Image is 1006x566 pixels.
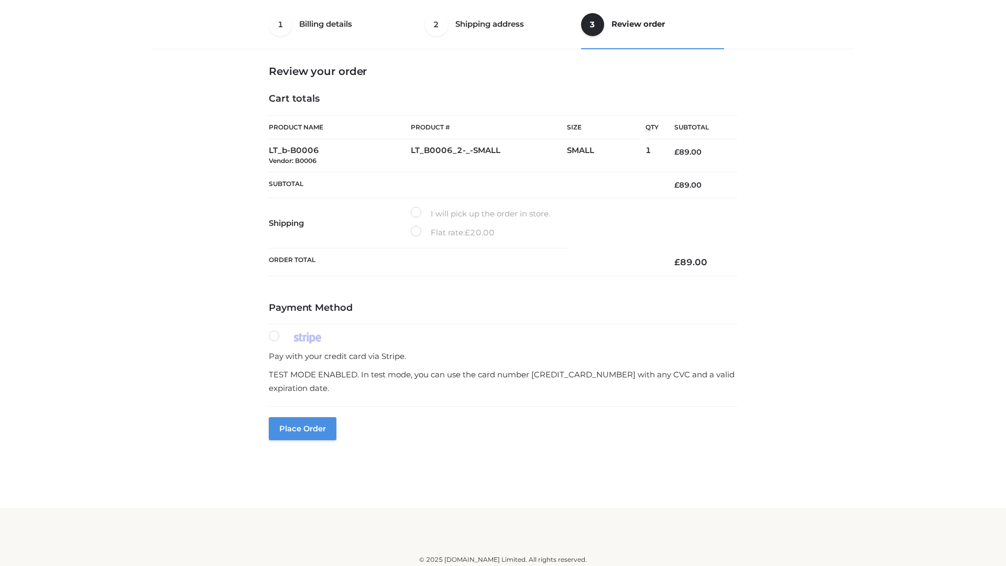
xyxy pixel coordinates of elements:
span: £ [674,257,680,267]
span: £ [465,227,470,237]
th: Product # [411,115,567,139]
label: Flat rate: [411,226,495,240]
td: LT_b-B0006 [269,139,411,172]
h4: Payment Method [269,302,737,314]
td: SMALL [567,139,646,172]
th: Size [567,116,640,139]
h4: Cart totals [269,93,737,105]
bdi: 89.00 [674,180,702,190]
label: I will pick up the order in store. [411,207,550,221]
th: Qty [646,115,659,139]
td: LT_B0006_2-_-SMALL [411,139,567,172]
bdi: 20.00 [465,227,495,237]
bdi: 89.00 [674,257,707,267]
th: Product Name [269,115,411,139]
p: Pay with your credit card via Stripe. [269,350,737,363]
td: 1 [646,139,659,172]
th: Subtotal [269,172,659,198]
span: £ [674,180,679,190]
th: Order Total [269,248,659,276]
bdi: 89.00 [674,147,702,157]
p: TEST MODE ENABLED. In test mode, you can use the card number [CREDIT_CARD_NUMBER] with any CVC an... [269,368,737,395]
th: Shipping [269,198,411,248]
th: Subtotal [659,116,737,139]
div: © 2025 [DOMAIN_NAME] Limited. All rights reserved. [156,554,850,565]
button: Place order [269,417,336,440]
h3: Review your order [269,65,737,78]
small: Vendor: B0006 [269,157,316,165]
span: £ [674,147,679,157]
